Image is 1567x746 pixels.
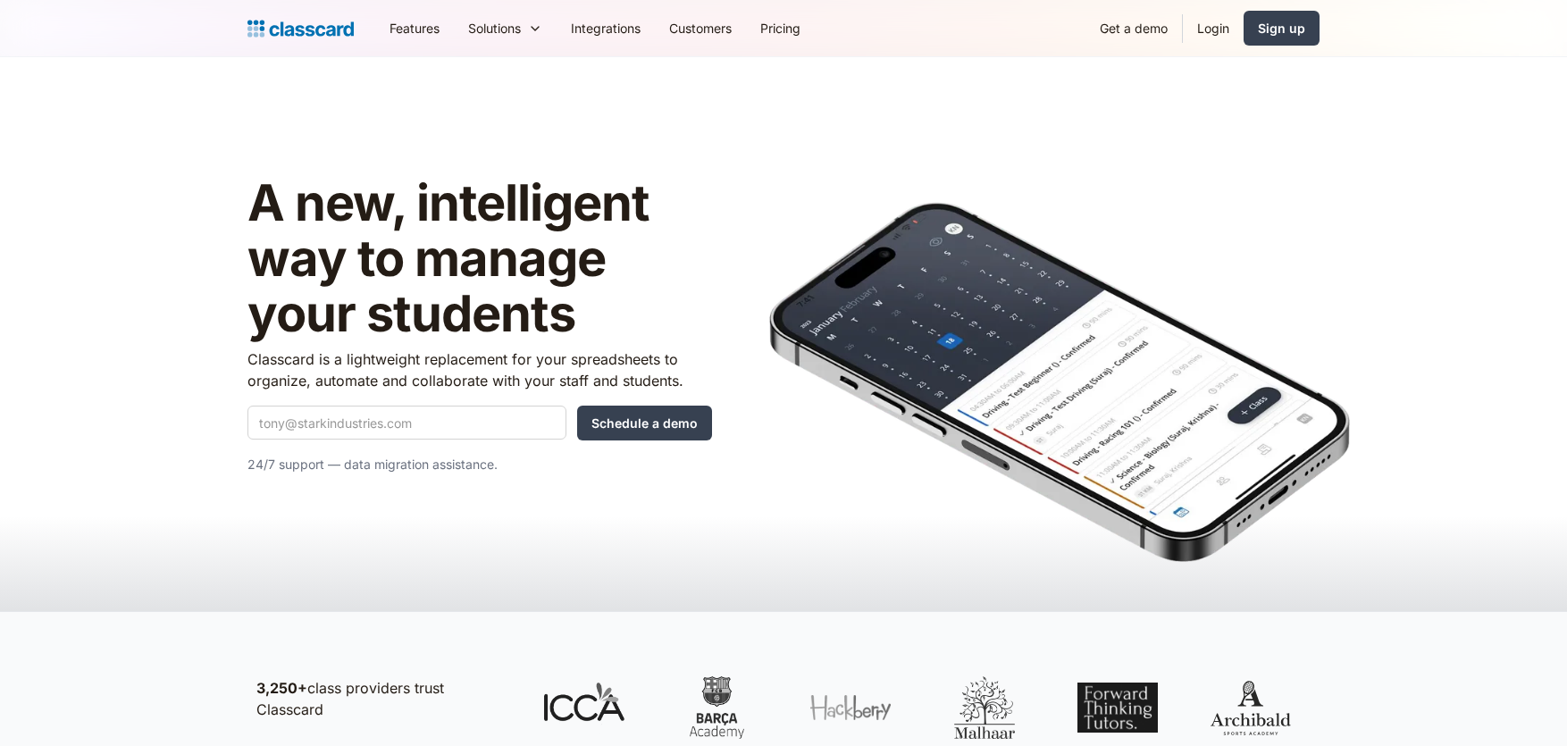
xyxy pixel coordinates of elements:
[1258,19,1305,38] div: Sign up
[247,406,566,440] input: tony@starkindustries.com
[1183,8,1244,48] a: Login
[577,406,712,440] input: Schedule a demo
[247,176,712,341] h1: A new, intelligent way to manage your students
[557,8,655,48] a: Integrations
[256,677,507,720] p: class providers trust Classcard
[247,348,712,391] p: Classcard is a lightweight replacement for your spreadsheets to organize, automate and collaborat...
[468,19,521,38] div: Solutions
[247,16,354,41] a: home
[746,8,815,48] a: Pricing
[454,8,557,48] div: Solutions
[256,679,307,697] strong: 3,250+
[1244,11,1320,46] a: Sign up
[247,454,712,475] p: 24/7 support — data migration assistance.
[655,8,746,48] a: Customers
[247,406,712,440] form: Quick Demo Form
[1085,8,1182,48] a: Get a demo
[375,8,454,48] a: Features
